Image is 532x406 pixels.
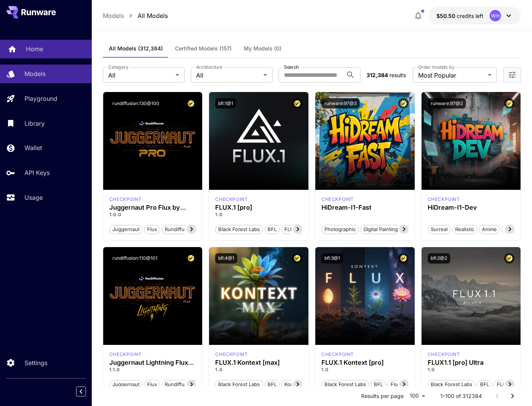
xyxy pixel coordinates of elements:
p: 1.0 [215,366,302,373]
button: Surreal [428,224,451,234]
h3: FLUX.1 [pro] [215,204,302,211]
p: Playground [24,94,57,103]
button: bfl:2@2 [428,253,450,264]
a: Models [103,11,124,20]
p: checkpoint [428,351,460,358]
div: Juggernaut Pro Flux by RunDiffusion [109,204,196,211]
button: Certified Model – Vetted for best performance and includes a commercial license. [398,98,409,108]
button: Stylized [501,224,526,234]
button: juggernaut [109,379,143,389]
p: checkpoint [321,351,354,358]
span: All [196,71,260,80]
div: fluxpro [215,196,248,203]
button: Certified Model – Vetted for best performance and includes a commercial license. [186,98,196,108]
p: 1.0 [215,211,302,218]
button: Digital Painting [360,224,401,234]
div: FlUX.1 Kontext [pro] [321,351,354,358]
span: BFL [265,226,279,233]
button: Kontext [281,379,305,389]
button: Realistic [452,224,477,234]
button: Open more filters [508,70,517,80]
div: HiDream Dev [428,196,460,203]
label: Order models by [418,64,454,70]
p: checkpoint [109,351,142,358]
span: rundiffusion [162,381,197,388]
button: Certified Model – Vetted for best performance and includes a commercial license. [186,253,196,264]
span: FLUX.1 [pro] [282,226,316,233]
a: All Models [138,11,168,20]
button: Certified Model – Vetted for best performance and includes a commercial license. [504,253,514,264]
button: flux [144,379,160,389]
div: 100 [407,390,428,401]
button: flux [144,224,160,234]
button: runware:97@3 [321,98,360,108]
button: juggernaut [109,224,143,234]
p: checkpoint [428,196,460,203]
h3: Juggernaut Lightning Flux by RunDiffusion [109,359,196,366]
span: Digital Painting [361,226,401,233]
label: Category [108,64,128,70]
div: FLUX.1 D [109,351,142,358]
span: results [389,72,406,78]
label: Search [284,64,299,70]
div: $50.4956 [436,12,483,20]
h3: FLUX1.1 [pro] Ultra [428,359,515,366]
div: fluxultra [428,351,460,358]
p: checkpoint [215,196,248,203]
iframe: Chat Widget [494,369,532,406]
p: checkpoint [321,196,354,203]
button: Certified Model – Vetted for best performance and includes a commercial license. [292,253,302,264]
div: HiDream-I1-Dev [428,204,515,211]
span: flux [144,381,160,388]
button: Black Forest Labs [215,224,263,234]
p: 1–100 of 312384 [440,392,482,400]
span: 312,384 [367,72,388,78]
span: Black Forest Labs [428,381,475,388]
span: rundiffusion [162,226,197,233]
label: Architecture [196,64,222,70]
button: Certified Model – Vetted for best performance and includes a commercial license. [292,98,302,108]
button: bfl:4@1 [215,253,237,264]
span: Kontext [282,381,305,388]
p: Settings [24,358,47,367]
p: checkpoint [215,351,248,358]
p: 1.0.0 [109,211,196,218]
span: Black Forest Labs [216,226,263,233]
button: Anime [479,224,500,234]
button: runware:97@2 [428,98,466,108]
span: Anime [479,226,500,233]
button: FLUX.1 [pro] [281,224,317,234]
p: Wallet [24,143,42,152]
div: FLUX.1 Kontext [pro] [321,359,409,366]
p: Results per page [361,392,404,400]
span: All Models (312,384) [109,45,163,52]
button: BFL [477,379,492,389]
p: Usage [24,193,43,202]
button: rundiffusion:130@100 [109,98,162,108]
button: $50.4956WH [429,7,521,24]
button: Collapse sidebar [76,387,86,396]
div: FlUX.1 Kontext [max] [215,351,248,358]
button: rundiffusion [162,224,198,234]
span: Black Forest Labs [322,381,369,388]
button: BFL [371,379,386,389]
button: Black Forest Labs [321,379,369,389]
p: 1.0 [428,366,515,373]
p: checkpoint [109,196,142,203]
button: BFL [264,379,280,389]
p: 1.1.0 [109,366,196,373]
span: Stylized [502,226,526,233]
span: Surreal [428,226,450,233]
h3: FLUX.1 Kontext [max] [215,359,302,366]
button: bfl:3@1 [321,253,343,264]
div: HiDream Fast [321,196,354,203]
span: Most Popular [418,71,485,80]
span: My Models (0) [244,45,281,52]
